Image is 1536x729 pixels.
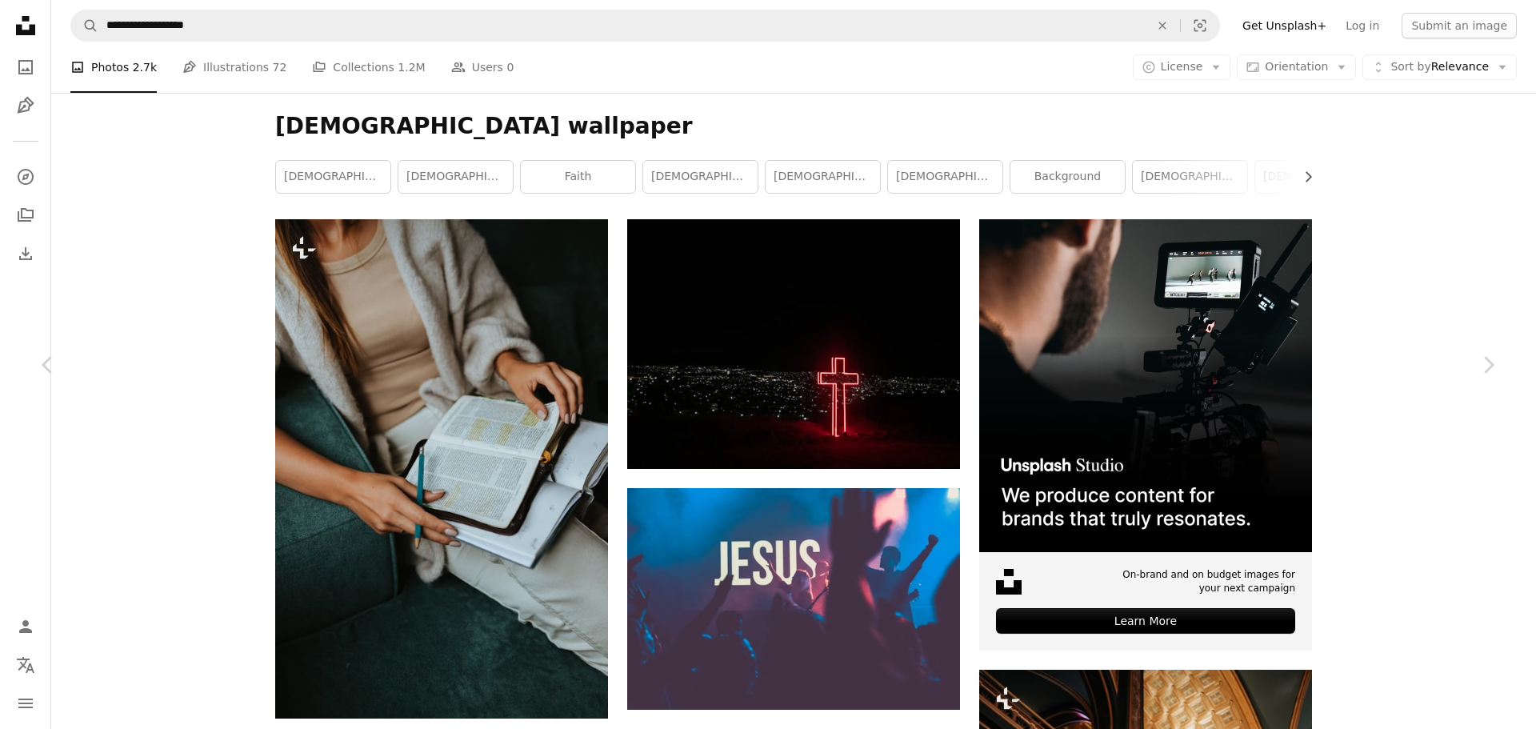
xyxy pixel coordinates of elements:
span: 72 [273,58,287,76]
a: [DEMOGRAPHIC_DATA] [398,161,513,193]
button: Submit an image [1402,13,1517,38]
button: Sort byRelevance [1362,54,1517,80]
a: religious concert performed by a band on stage [627,591,960,606]
a: Illustrations [10,90,42,122]
img: file-1715652217532-464736461acbimage [979,219,1312,552]
button: License [1133,54,1231,80]
button: Language [10,649,42,681]
h1: [DEMOGRAPHIC_DATA] wallpaper [275,112,1312,141]
a: [DEMOGRAPHIC_DATA] wallpaper [643,161,758,193]
a: red neon light cross signage [627,336,960,350]
a: Illustrations 72 [182,42,286,93]
a: [DEMOGRAPHIC_DATA] [1133,161,1247,193]
a: Collections 1.2M [312,42,425,93]
form: Find visuals sitewide [70,10,1220,42]
img: a person writing on a book [275,219,608,719]
a: On-brand and on budget images for your next campaignLearn More [979,219,1312,651]
div: Learn More [996,608,1295,634]
button: scroll list to the right [1294,161,1312,193]
a: background [1010,161,1125,193]
button: Search Unsplash [71,10,98,41]
a: [DEMOGRAPHIC_DATA] verse wallpaper [1255,161,1370,193]
button: Visual search [1181,10,1219,41]
button: Orientation [1237,54,1356,80]
a: Users 0 [451,42,514,93]
span: Relevance [1390,59,1489,75]
button: Clear [1145,10,1180,41]
img: religious concert performed by a band on stage [627,488,960,710]
img: red neon light cross signage [627,219,960,469]
span: License [1161,60,1203,73]
a: a person writing on a book [275,461,608,475]
span: 1.2M [398,58,425,76]
a: Log in [1336,13,1389,38]
span: On-brand and on budget images for your next campaign [1111,568,1295,595]
a: Get Unsplash+ [1233,13,1336,38]
a: Photos [10,51,42,83]
a: Collections [10,199,42,231]
button: Menu [10,687,42,719]
span: 0 [506,58,514,76]
a: [DEMOGRAPHIC_DATA] [276,161,390,193]
a: Explore [10,161,42,193]
a: Download History [10,238,42,270]
a: [DEMOGRAPHIC_DATA] [888,161,1002,193]
span: Orientation [1265,60,1328,73]
a: Log in / Sign up [10,611,42,643]
span: Sort by [1390,60,1430,73]
img: file-1631678316303-ed18b8b5cb9cimage [996,569,1022,595]
a: Next [1440,288,1536,442]
a: faith [521,161,635,193]
a: [DEMOGRAPHIC_DATA] [766,161,880,193]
